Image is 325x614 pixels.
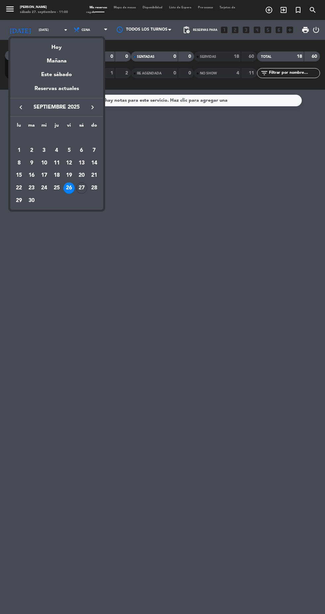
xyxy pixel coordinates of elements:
[26,195,37,206] div: 30
[63,122,75,132] th: viernes
[63,170,75,181] div: 19
[13,170,25,181] div: 15
[63,144,75,157] td: 5 de septiembre de 2025
[50,157,63,169] td: 11 de septiembre de 2025
[38,145,50,156] div: 3
[15,103,27,112] button: keyboard_arrow_left
[87,103,98,112] button: keyboard_arrow_right
[25,169,38,182] td: 16 de septiembre de 2025
[13,182,26,194] td: 22 de septiembre de 2025
[13,145,25,156] div: 1
[88,169,100,182] td: 21 de septiembre de 2025
[25,194,38,207] td: 30 de septiembre de 2025
[89,145,100,156] div: 7
[76,157,87,169] div: 13
[63,182,75,194] div: 26
[76,145,87,156] div: 6
[75,122,88,132] th: sábado
[89,103,97,111] i: keyboard_arrow_right
[13,169,26,182] td: 15 de septiembre de 2025
[38,157,50,169] td: 10 de septiembre de 2025
[63,169,75,182] td: 19 de septiembre de 2025
[13,182,25,194] div: 22
[17,103,25,111] i: keyboard_arrow_left
[10,52,103,65] div: Mañana
[38,182,50,194] td: 24 de septiembre de 2025
[26,145,37,156] div: 2
[76,182,87,194] div: 27
[25,144,38,157] td: 2 de septiembre de 2025
[50,144,63,157] td: 4 de septiembre de 2025
[89,182,100,194] div: 28
[88,144,100,157] td: 7 de septiembre de 2025
[89,170,100,181] div: 21
[13,157,26,169] td: 8 de septiembre de 2025
[13,122,26,132] th: lunes
[75,157,88,169] td: 13 de septiembre de 2025
[10,84,103,98] div: Reservas actuales
[50,122,63,132] th: jueves
[13,132,100,145] td: SEP.
[38,144,50,157] td: 3 de septiembre de 2025
[63,157,75,169] td: 12 de septiembre de 2025
[88,157,100,169] td: 14 de septiembre de 2025
[63,182,75,194] td: 26 de septiembre de 2025
[26,182,37,194] div: 23
[26,157,37,169] div: 9
[38,182,50,194] div: 24
[26,170,37,181] div: 16
[63,157,75,169] div: 12
[10,38,103,52] div: Hoy
[51,145,62,156] div: 4
[88,122,100,132] th: domingo
[51,157,62,169] div: 11
[25,182,38,194] td: 23 de septiembre de 2025
[50,182,63,194] td: 25 de septiembre de 2025
[13,144,26,157] td: 1 de septiembre de 2025
[13,194,26,207] td: 29 de septiembre de 2025
[27,103,87,112] span: septiembre 2025
[38,122,50,132] th: miércoles
[51,170,62,181] div: 18
[75,169,88,182] td: 20 de septiembre de 2025
[10,65,103,84] div: Este sábado
[76,170,87,181] div: 20
[63,145,75,156] div: 5
[50,169,63,182] td: 18 de septiembre de 2025
[38,157,50,169] div: 10
[89,157,100,169] div: 14
[13,157,25,169] div: 8
[25,157,38,169] td: 9 de septiembre de 2025
[38,170,50,181] div: 17
[38,169,50,182] td: 17 de septiembre de 2025
[75,144,88,157] td: 6 de septiembre de 2025
[75,182,88,194] td: 27 de septiembre de 2025
[88,182,100,194] td: 28 de septiembre de 2025
[51,182,62,194] div: 25
[25,122,38,132] th: martes
[13,195,25,206] div: 29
